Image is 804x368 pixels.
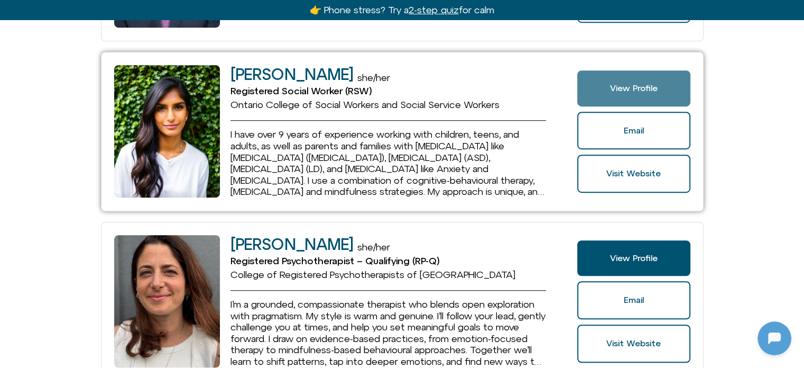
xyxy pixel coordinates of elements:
span: View Profile [610,84,658,93]
h2: [DOMAIN_NAME] [31,7,162,21]
p: I have over 9 years of experience working with children, teens, and adults, as well as parents an... [230,129,547,198]
span: Visit Website [606,169,661,178]
svg: Close Chatbot Button [184,5,202,23]
svg: Voice Input Button [181,272,198,289]
h1: [DOMAIN_NAME] [66,210,146,225]
span: Registered Psychotherapist – Qualifying (RP-Q) [230,255,439,266]
span: Visit Website [606,339,661,348]
button: Expand Header Button [3,3,209,25]
u: 2-step quiz [409,4,458,15]
h2: [PERSON_NAME] [230,66,353,83]
span: she/her [357,72,390,83]
span: she/her [357,241,390,253]
a: 👉 Phone stress? Try a2-step quizfor calm [310,4,494,15]
a: View Profile [577,240,690,276]
span: Email [624,126,644,136]
a: Website [577,325,690,363]
a: View Profile [577,70,690,106]
span: Registered Social Worker (RSW) [230,85,372,96]
h2: [PERSON_NAME] [230,236,353,253]
img: N5FCcHC.png [85,157,127,199]
iframe: Botpress [757,321,791,355]
a: Email [577,112,690,150]
span: College of Registered Psychotherapists of [GEOGRAPHIC_DATA] [230,269,515,280]
a: Email [577,281,690,319]
textarea: Message Input [18,275,164,285]
span: Ontario College of Social Workers and Social Service Workers [230,99,500,110]
span: Email [624,295,644,305]
p: I’m a grounded, compassionate therapist who blends open exploration with pragmatism. My style is ... [230,299,547,367]
a: Website [577,155,690,193]
img: N5FCcHC.png [10,5,26,22]
span: View Profile [610,254,658,263]
svg: Restart Conversation Button [167,5,184,23]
